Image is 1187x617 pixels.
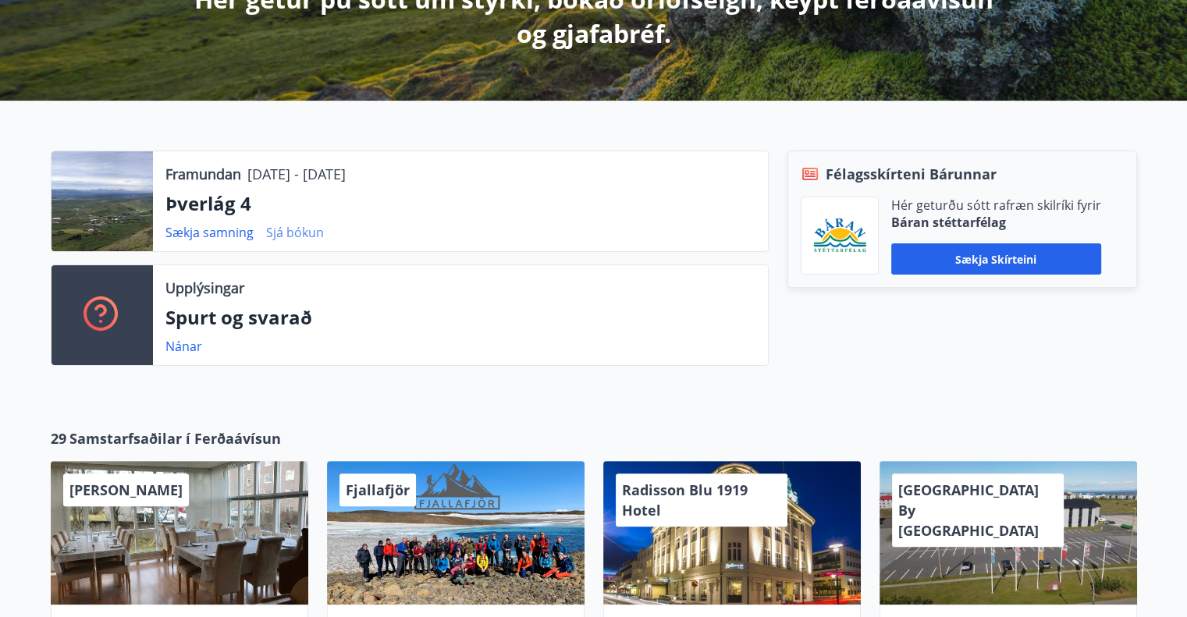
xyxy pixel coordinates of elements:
span: Radisson Blu 1919 Hotel [622,480,748,519]
p: Báran stéttarfélag [891,214,1101,231]
p: Spurt og svarað [165,304,755,331]
p: Framundan [165,164,241,184]
p: [DATE] - [DATE] [247,164,346,184]
p: Hér geturðu sótt rafræn skilríki fyrir [891,197,1101,214]
img: Bz2lGXKH3FXEIQKvoQ8VL0Fr0uCiWgfgA3I6fSs8.png [813,218,866,254]
span: Fjallafjör [346,480,410,499]
p: Upplýsingar [165,278,244,298]
span: [PERSON_NAME] [69,480,183,499]
a: Sjá bókun [266,224,324,241]
a: Nánar [165,338,202,355]
button: Sækja skírteini [891,243,1101,275]
span: Félagsskírteni Bárunnar [826,164,997,184]
a: Sækja samning [165,224,254,241]
span: Samstarfsaðilar í Ferðaávísun [69,428,281,449]
span: [GEOGRAPHIC_DATA] By [GEOGRAPHIC_DATA] [898,480,1039,540]
span: 29 [51,428,66,449]
p: Þverlág 4 [165,190,755,217]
